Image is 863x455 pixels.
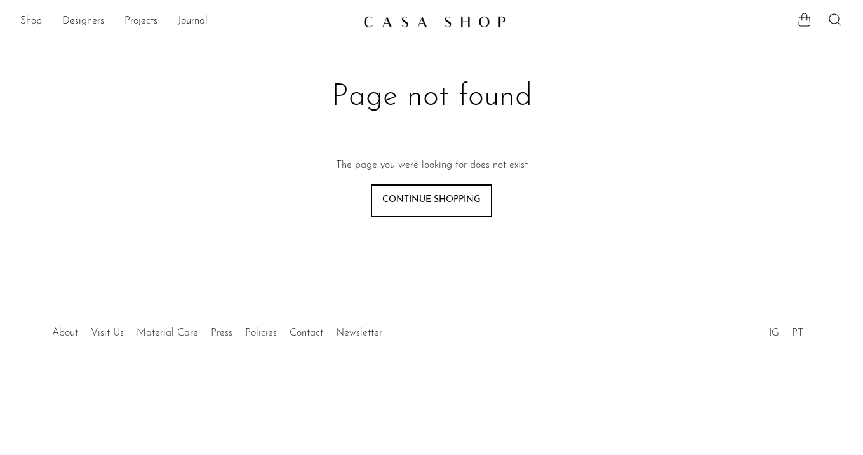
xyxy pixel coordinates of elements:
[371,184,492,217] a: Continue shopping
[91,328,124,338] a: Visit Us
[245,328,277,338] a: Policies
[62,13,104,30] a: Designers
[230,78,634,117] h1: Page not found
[20,11,353,32] nav: Desktop navigation
[124,13,157,30] a: Projects
[178,13,208,30] a: Journal
[763,318,810,342] ul: Social Medias
[211,328,232,338] a: Press
[769,328,779,338] a: IG
[137,328,198,338] a: Material Care
[52,328,78,338] a: About
[290,328,323,338] a: Contact
[20,11,353,32] ul: NEW HEADER MENU
[792,328,803,338] a: PT
[336,158,528,174] p: The page you were looking for does not exist
[20,13,42,30] a: Shop
[46,318,389,342] ul: Quick links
